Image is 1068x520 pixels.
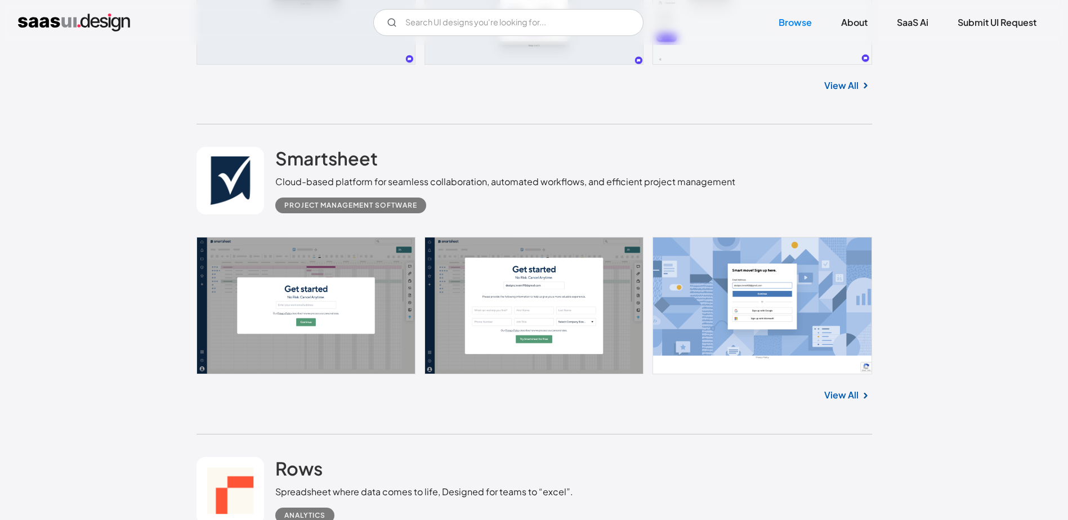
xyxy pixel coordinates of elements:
[373,9,644,36] form: Email Form
[18,14,130,32] a: home
[765,10,825,35] a: Browse
[275,457,323,485] a: Rows
[824,79,859,92] a: View All
[275,147,378,169] h2: Smartsheet
[284,199,417,212] div: Project Management Software
[275,175,735,189] div: Cloud-based platform for seamless collaboration, automated workflows, and efficient project manag...
[828,10,881,35] a: About
[824,388,859,402] a: View All
[883,10,942,35] a: SaaS Ai
[944,10,1050,35] a: Submit UI Request
[373,9,644,36] input: Search UI designs you're looking for...
[275,147,378,175] a: Smartsheet
[275,485,573,499] div: Spreadsheet where data comes to life, Designed for teams to “excel”.
[275,457,323,479] h2: Rows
